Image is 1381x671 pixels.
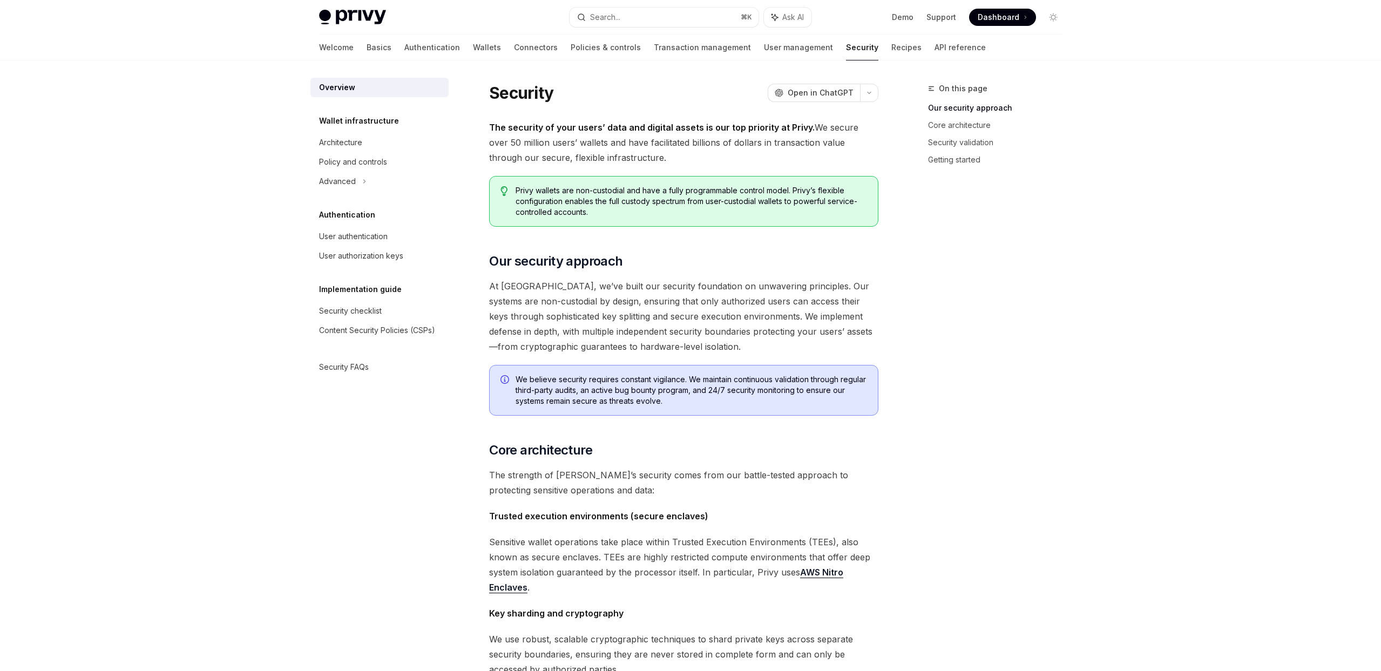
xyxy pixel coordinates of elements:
[489,608,624,619] strong: Key sharding and cryptography
[514,35,558,60] a: Connectors
[768,84,860,102] button: Open in ChatGPT
[570,8,759,27] button: Search...⌘K
[310,321,449,340] a: Content Security Policies (CSPs)
[473,35,501,60] a: Wallets
[654,35,751,60] a: Transaction management
[310,357,449,377] a: Security FAQs
[935,35,986,60] a: API reference
[319,249,403,262] div: User authorization keys
[404,35,460,60] a: Authentication
[590,11,620,24] div: Search...
[489,253,622,270] span: Our security approach
[782,12,804,23] span: Ask AI
[310,246,449,266] a: User authorization keys
[516,185,867,218] span: Privy wallets are non-custodial and have a fully programmable control model. Privy’s flexible con...
[319,208,375,221] h5: Authentication
[319,155,387,168] div: Policy and controls
[926,12,956,23] a: Support
[939,82,987,95] span: On this page
[319,361,369,374] div: Security FAQs
[892,12,913,23] a: Demo
[310,152,449,172] a: Policy and controls
[788,87,854,98] span: Open in ChatGPT
[489,83,553,103] h1: Security
[319,35,354,60] a: Welcome
[489,534,878,595] span: Sensitive wallet operations take place within Trusted Execution Environments (TEEs), also known a...
[489,279,878,354] span: At [GEOGRAPHIC_DATA], we’ve built our security foundation on unwavering principles. Our systems a...
[489,120,878,165] span: We secure over 50 million users’ wallets and have facilitated billions of dollars in transaction ...
[489,511,708,521] strong: Trusted execution environments (secure enclaves)
[319,324,435,337] div: Content Security Policies (CSPs)
[319,10,386,25] img: light logo
[310,301,449,321] a: Security checklist
[319,283,402,296] h5: Implementation guide
[319,81,355,94] div: Overview
[500,186,508,196] svg: Tip
[310,133,449,152] a: Architecture
[928,99,1071,117] a: Our security approach
[571,35,641,60] a: Policies & controls
[489,122,815,133] strong: The security of your users’ data and digital assets is our top priority at Privy.
[846,35,878,60] a: Security
[319,230,388,243] div: User authentication
[969,9,1036,26] a: Dashboard
[319,304,382,317] div: Security checklist
[928,117,1071,134] a: Core architecture
[489,442,592,459] span: Core architecture
[367,35,391,60] a: Basics
[319,136,362,149] div: Architecture
[764,8,811,27] button: Ask AI
[516,374,867,406] span: We believe security requires constant vigilance. We maintain continuous validation through regula...
[310,227,449,246] a: User authentication
[978,12,1019,23] span: Dashboard
[1045,9,1062,26] button: Toggle dark mode
[489,467,878,498] span: The strength of [PERSON_NAME]’s security comes from our battle-tested approach to protecting sens...
[319,175,356,188] div: Advanced
[891,35,922,60] a: Recipes
[928,134,1071,151] a: Security validation
[764,35,833,60] a: User management
[310,78,449,97] a: Overview
[319,114,399,127] h5: Wallet infrastructure
[741,13,752,22] span: ⌘ K
[928,151,1071,168] a: Getting started
[500,375,511,386] svg: Info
